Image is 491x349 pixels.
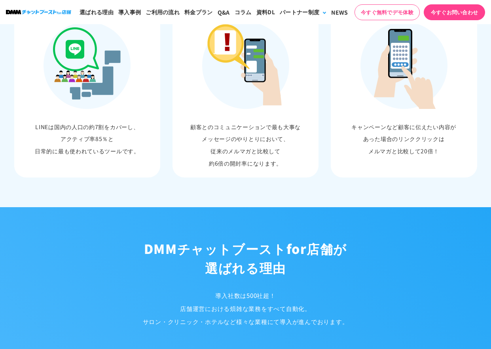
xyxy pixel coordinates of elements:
p: キャンペーンなど顧客に伝えたい内容が あった場合のリンククリックは メルマガと比較して20倍！ [335,121,473,157]
a: 今すぐ無料でデモ体験 [355,4,420,20]
h2: DMMチャットブースト for店舗が 選ばれる理由 [8,239,483,277]
p: 顧客とのコミュニケーションで最も大事な メッセージのやりとりにおいて、 従来のメルマガと比較して 約6倍の開封率になります。 [176,121,315,170]
img: ロゴ [6,10,71,14]
div: パートナー制度 [280,8,319,16]
p: 導入社数は500社超！ 店舗運営における煩雑な業務をすべて自動化。 サロン・クリニック・ホテルなど様々な業種にて 導入が進んでおります。 [8,289,483,328]
p: LINEは国内の人口の約7割をカバーし、 アクティブ率85％と 日常的に最も使われているツールです。 [18,121,157,157]
a: 今すぐお問い合わせ [424,4,485,20]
